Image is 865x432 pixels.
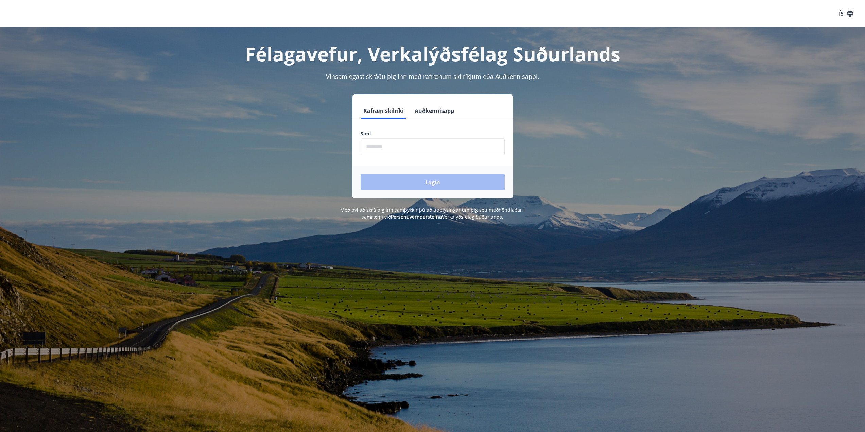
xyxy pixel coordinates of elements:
button: Rafræn skilríki [361,103,406,119]
span: Með því að skrá þig inn samþykkir þú að upplýsingar um þig séu meðhöndlaðar í samræmi við Verkalý... [340,207,525,220]
a: Persónuverndarstefna [391,213,442,220]
button: ÍS [835,7,857,20]
span: Vinsamlegast skráðu þig inn með rafrænum skilríkjum eða Auðkennisappi. [326,72,539,81]
button: Auðkennisapp [412,103,457,119]
h1: Félagavefur, Verkalýðsfélag Suðurlands [196,41,669,67]
label: Sími [361,130,505,137]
